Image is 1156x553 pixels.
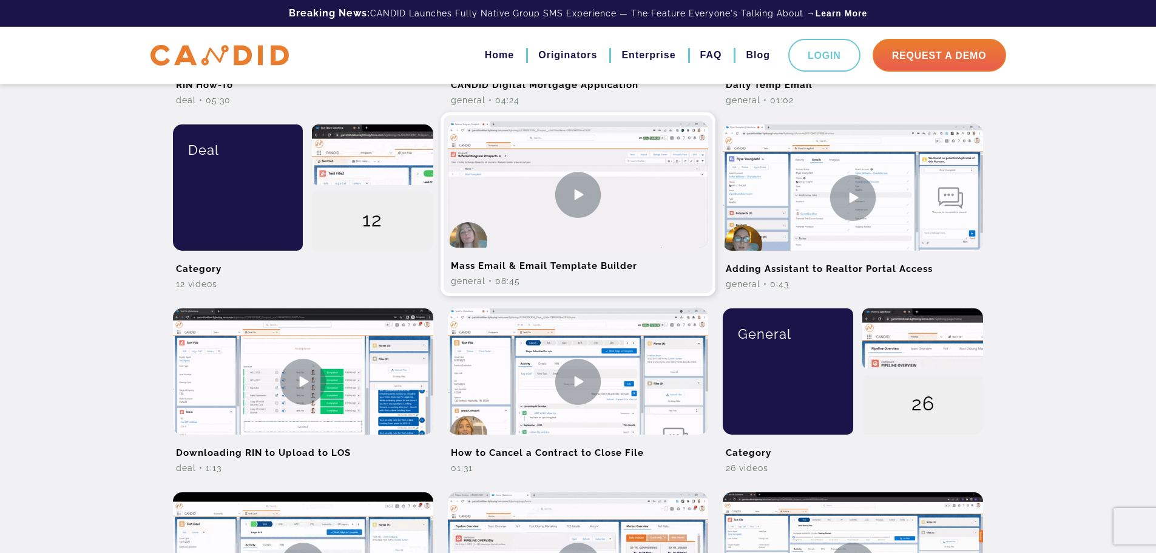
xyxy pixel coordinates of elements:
[788,39,860,72] a: Login
[700,45,722,66] a: FAQ
[448,462,708,474] div: 01:31
[448,94,708,106] div: General • 04:24
[173,94,433,106] div: Deal • 05:30
[723,94,983,106] div: General • 01:02
[173,251,433,278] h2: Category
[816,7,867,19] a: Learn More
[173,308,433,455] img: Downloading RIN to Upload to LOS Video
[723,124,983,271] img: Adding Assistant to Realtor Portal Access Video
[723,251,983,278] h2: Adding Assistant to Realtor Portal Access
[448,308,708,455] img: How to Cancel a Contract to Close File Video
[173,435,433,462] h2: Downloading RIN to Upload to LOS
[150,45,289,66] img: CANDID APP
[723,435,983,462] h2: Category
[312,191,433,252] div: 12
[621,45,675,66] a: Enterprise
[448,248,708,275] h2: Mass Email & Email Template Builder
[873,39,1006,72] a: Request A Demo
[723,278,983,290] div: General • 0:43
[862,375,984,436] div: 26
[448,435,708,462] h2: How to Cancel a Contract to Close File
[173,462,433,474] div: Deal • 1:13
[289,7,370,19] b: Breaking News:
[448,275,708,287] div: General • 08:45
[485,45,514,66] a: Home
[448,121,708,268] img: Mass Email & Email Template Builder Video
[723,462,983,474] div: 26 Videos
[173,278,433,290] div: 12 Videos
[746,45,770,66] a: Blog
[182,124,294,175] div: Deal
[732,308,844,359] div: General
[538,45,597,66] a: Originators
